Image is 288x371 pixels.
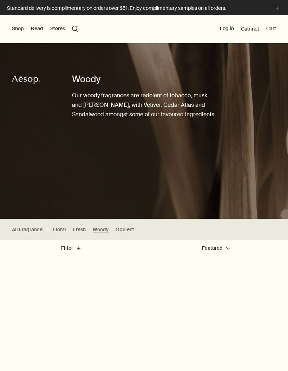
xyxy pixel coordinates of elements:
[116,226,134,233] a: Opulent
[7,4,281,12] button: Standard delivery is complimentary on orders over $51. Enjoy complimentary samples on all orders.
[271,264,284,277] button: Save to cabinet
[220,15,276,43] nav: supplementary
[50,25,65,32] button: Stores
[12,25,24,32] button: Shop
[127,264,139,277] button: Save to cabinet
[266,25,276,32] button: Cart
[220,25,234,32] button: Log in
[144,240,288,257] button: Featured
[72,26,78,32] button: Open search
[31,25,43,32] button: Read
[93,226,109,233] a: Woody
[12,15,78,43] nav: primary
[7,5,266,12] p: Standard delivery is complimentary on orders over $51. Enjoy complimentary samples on all orders.
[12,226,42,233] a: All Fragrance
[72,91,216,119] p: Our woody fragrances are redolent of tobacco, musk and [PERSON_NAME], with Vetiver, Cedar Atlas a...
[72,73,216,85] h1: Woody
[241,26,259,32] a: Cabinet
[53,226,66,233] a: Floral
[73,226,86,233] a: Fresh
[10,73,42,89] a: Aesop
[12,74,40,85] svg: Aesop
